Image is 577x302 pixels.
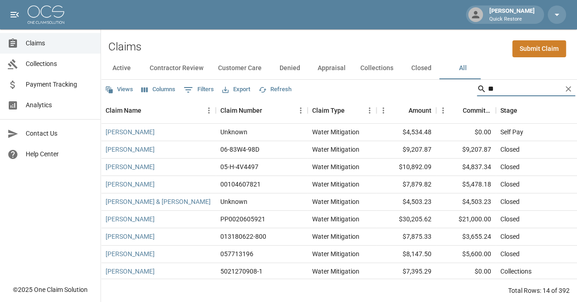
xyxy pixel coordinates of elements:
div: $21,000.00 [436,211,496,228]
div: Collections [500,267,532,276]
div: Water Mitigation [312,127,359,137]
div: Claim Number [220,98,262,123]
div: Amount [409,98,431,123]
div: $9,207.87 [436,141,496,159]
div: Stage [500,98,517,123]
button: Menu [376,104,390,117]
button: Active [101,57,142,79]
div: Closed [500,214,520,224]
div: $4,503.23 [436,193,496,211]
div: Closed [500,162,520,171]
div: $3,655.24 [436,228,496,246]
button: Menu [363,104,376,117]
div: Water Mitigation [312,145,359,154]
button: Closed [401,57,442,79]
button: Views [103,82,135,97]
div: Claim Name [101,98,216,123]
div: Water Mitigation [312,232,359,241]
div: $8,147.50 [376,246,436,263]
div: Water Mitigation [312,214,359,224]
div: Water Mitigation [312,197,359,206]
button: Denied [269,57,310,79]
div: Water Mitigation [312,249,359,258]
button: Menu [436,104,450,117]
button: Clear [561,82,575,96]
button: Sort [396,104,409,117]
div: $4,534.48 [376,124,436,141]
div: Closed [500,249,520,258]
button: Export [220,82,252,97]
a: [PERSON_NAME] [106,214,155,224]
div: Water Mitigation [312,267,359,276]
button: Menu [294,104,308,117]
div: Claim Type [312,98,345,123]
button: Show filters [181,82,216,97]
button: Sort [517,104,530,117]
h2: Claims [108,40,141,54]
div: Claim Type [308,98,376,123]
div: Water Mitigation [312,162,359,171]
div: $7,875.33 [376,228,436,246]
div: $5,600.00 [436,246,496,263]
button: Sort [262,104,275,117]
div: 00104607821 [220,180,261,189]
div: Committed Amount [436,98,496,123]
div: 06-83W4-98D [220,145,259,154]
img: ocs-logo-white-transparent.png [28,5,64,24]
div: $7,879.82 [376,176,436,193]
div: Claim Name [106,98,141,123]
span: Help Center [26,149,93,159]
div: $7,395.29 [376,263,436,280]
a: [PERSON_NAME] [106,162,155,171]
div: Closed [500,232,520,241]
div: 057713196 [220,249,253,258]
div: dynamic tabs [101,57,577,79]
div: 013180622-800 [220,232,266,241]
div: Total Rows: 14 of 392 [508,286,570,295]
div: Claim Number [216,98,308,123]
a: [PERSON_NAME] [106,180,155,189]
button: Refresh [256,82,294,97]
span: Contact Us [26,129,93,138]
div: 5021270908-1 [220,267,263,276]
a: [PERSON_NAME] [106,232,155,241]
span: Analytics [26,100,93,110]
div: Search [477,82,575,98]
div: PP0020605921 [220,214,265,224]
button: All [442,57,483,79]
div: [PERSON_NAME] [486,6,538,23]
div: Amount [376,98,436,123]
button: Collections [353,57,401,79]
div: Closed [500,180,520,189]
div: Unknown [220,197,247,206]
div: Self Pay [500,127,523,137]
a: [PERSON_NAME] [106,249,155,258]
button: Sort [345,104,358,117]
button: open drawer [6,5,24,24]
div: Water Mitigation [312,180,359,189]
button: Sort [141,104,154,117]
div: Closed [500,197,520,206]
a: [PERSON_NAME] [106,267,155,276]
div: $4,503.23 [376,193,436,211]
span: Claims [26,38,93,48]
button: Appraisal [310,57,353,79]
button: Contractor Review [142,57,211,79]
div: $5,478.18 [436,176,496,193]
div: $9,207.87 [376,141,436,159]
div: Closed [500,145,520,154]
div: $0.00 [436,263,496,280]
div: Unknown [220,127,247,137]
div: Committed Amount [463,98,491,123]
span: Collections [26,59,93,69]
a: Submit Claim [512,40,566,57]
p: Quick Restore [489,16,535,23]
div: © 2025 One Claim Solution [13,285,88,294]
span: Payment Tracking [26,80,93,89]
div: $4,837.34 [436,159,496,176]
button: Customer Care [211,57,269,79]
a: [PERSON_NAME] [106,145,155,154]
button: Sort [450,104,463,117]
div: $10,892.09 [376,159,436,176]
div: $0.00 [436,124,496,141]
